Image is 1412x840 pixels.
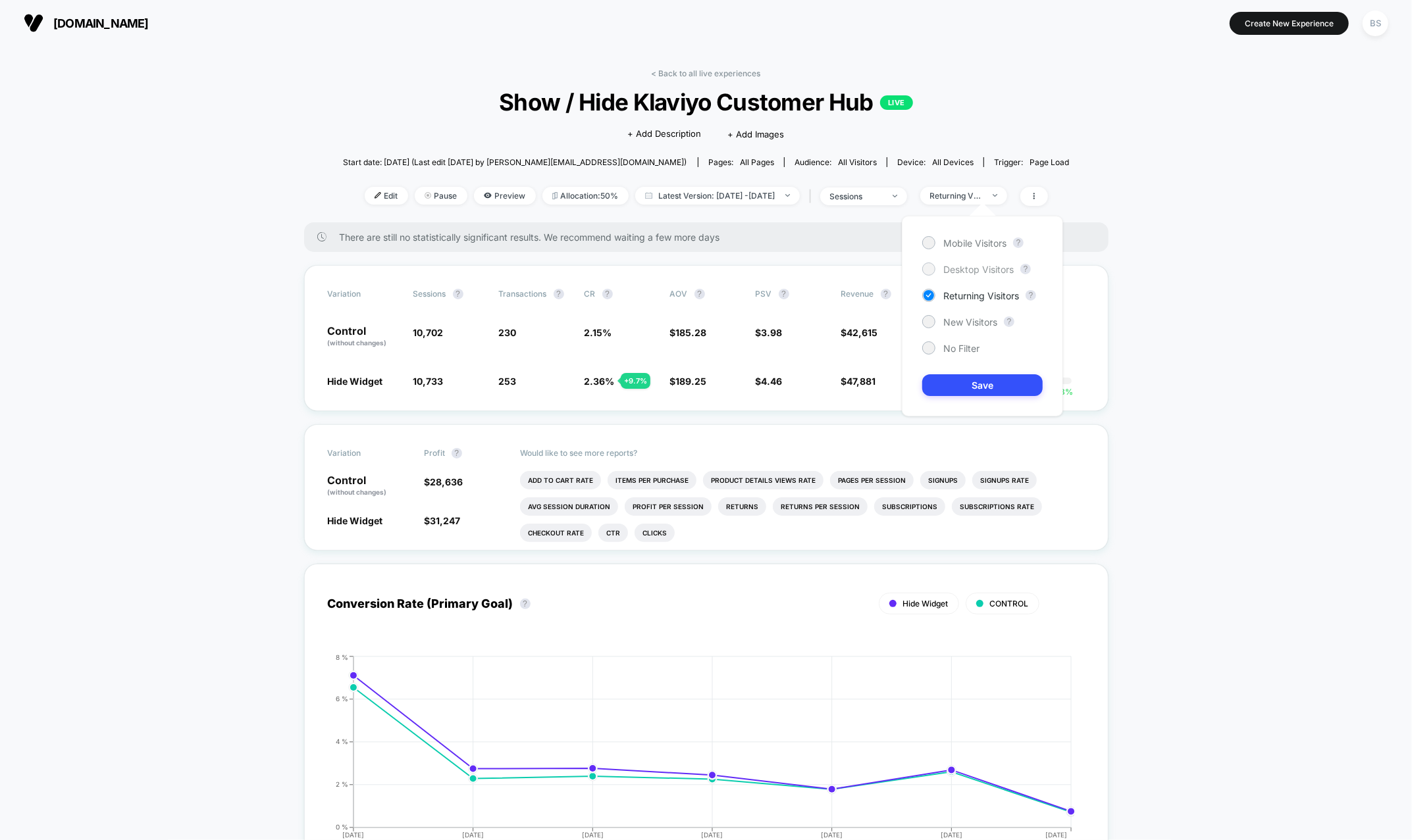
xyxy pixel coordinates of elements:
[328,289,400,299] span: Variation
[702,831,723,839] tspan: [DATE]
[343,157,687,167] span: Start date: [DATE] (Last edit [DATE] by [PERSON_NAME][EMAIL_ADDRESS][DOMAIN_NAME])
[499,289,547,299] span: Transactions
[728,129,785,139] span: + Add Images
[474,187,536,205] span: Preview
[703,471,824,489] li: Product Details Views Rate
[756,289,772,299] span: PSV
[635,524,675,542] li: Clicks
[499,376,517,387] span: 253
[453,289,463,299] button: ?
[625,497,712,516] li: Profit Per Session
[336,695,348,703] tspan: 6 %
[1046,831,1068,839] tspan: [DATE]
[670,376,707,387] span: $
[932,157,974,167] span: all devices
[676,376,707,387] span: 189.25
[463,831,484,839] tspan: [DATE]
[841,327,878,338] span: $
[379,88,1033,116] span: Show / Hide Klaviyo Customer Hub
[1020,264,1031,274] button: ?
[424,448,445,458] span: Profit
[628,128,702,141] span: + Add Description
[718,497,766,516] li: Returns
[20,12,153,34] button: [DOMAIN_NAME]
[336,737,348,745] tspan: 4 %
[676,327,707,338] span: 185.28
[830,471,914,489] li: Pages Per Session
[1004,316,1014,327] button: ?
[554,289,564,299] button: ?
[1030,157,1069,167] span: Page Load
[990,599,1029,608] span: CONTROL
[424,515,460,526] span: $
[943,316,997,328] span: New Visitors
[328,376,383,387] span: Hide Widget
[887,157,983,167] span: Device:
[1363,11,1388,36] div: BS
[598,524,628,542] li: Ctr
[1026,290,1036,301] button: ?
[708,157,774,167] div: Pages:
[993,194,997,197] img: end
[830,191,883,201] div: sessions
[520,497,618,516] li: Avg Session Duration
[841,289,874,299] span: Revenue
[328,339,387,347] span: (without changes)
[943,290,1019,301] span: Returning Visitors
[838,157,877,167] span: All Visitors
[499,327,517,338] span: 230
[635,187,800,205] span: Latest Version: [DATE] - [DATE]
[773,497,868,516] li: Returns Per Session
[972,471,1037,489] li: Signups Rate
[424,476,463,487] span: $
[413,289,446,299] span: Sessions
[930,191,983,201] div: Returning Visitors
[365,187,408,205] span: Edit
[328,326,400,348] p: Control
[740,157,774,167] span: all pages
[520,448,1085,458] p: Would like to see more reports?
[847,376,876,387] span: 47,881
[520,599,531,609] button: ?
[756,327,783,338] span: $
[1013,237,1024,248] button: ?
[328,515,383,526] span: Hide Widget
[943,264,1014,275] span: Desktop Visitors
[881,289,891,299] button: ?
[922,374,1043,396] button: Save
[652,68,761,78] a: < Back to all live experiences
[520,524,592,542] li: Checkout Rate
[328,448,400,458] span: Variation
[1359,10,1392,37] button: BS
[608,471,696,489] li: Items Per Purchase
[375,192,381,199] img: edit
[806,187,820,206] span: |
[328,475,411,497] p: Control
[24,13,43,33] img: Visually logo
[1230,12,1349,35] button: Create New Experience
[920,471,966,489] li: Signups
[841,376,876,387] span: $
[694,289,705,299] button: ?
[53,16,149,30] span: [DOMAIN_NAME]
[952,497,1042,516] li: Subscriptions Rate
[336,653,348,660] tspan: 8 %
[328,488,387,496] span: (without changes)
[847,327,878,338] span: 42,615
[943,343,980,354] span: No Filter
[602,289,613,299] button: ?
[756,376,783,387] span: $
[880,95,913,110] p: LIVE
[425,192,431,199] img: end
[585,289,596,299] span: CR
[994,157,1069,167] div: Trigger:
[621,373,650,389] div: + 9.7 %
[413,327,444,338] span: 10,702
[415,187,467,205] span: Pause
[585,327,612,338] span: 2.15 %
[343,831,365,839] tspan: [DATE]
[779,289,789,299] button: ?
[430,515,460,526] span: 31,247
[340,232,1082,243] span: There are still no statistically significant results. We recommend waiting a few more days
[822,831,843,839] tspan: [DATE]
